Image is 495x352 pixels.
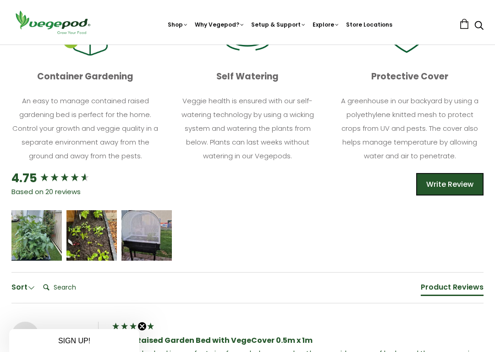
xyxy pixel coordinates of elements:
[11,187,108,196] div: Based on 20 reviews
[66,210,117,261] img: Review Image - Small Raised Garden Bed with VegeCover 0.5m x 1m
[336,94,484,163] p: A greenhouse in our backyard by using a polyethylene knitted mesh to protect crops from UV and pe...
[58,337,90,345] span: SIGN UP!
[346,21,392,28] a: Store Locations
[39,278,113,296] input: Search
[9,329,139,352] div: SIGN UP!Close teaser
[137,322,147,331] button: Close teaser
[313,21,340,28] a: Explore
[421,282,484,292] div: Product Reviews
[11,9,94,35] img: Vegepod
[112,335,484,346] div: Small Raised Garden Bed with VegeCover 0.5m x 1m
[11,94,159,163] p: An easy to manage contained raised gardening bed is perfect for the home. Control your growth and...
[174,68,321,85] p: Self Watering
[11,68,159,85] p: Container Gardening
[39,172,90,185] div: 4.75 star rating
[251,21,306,28] a: Setup & Support
[11,170,108,186] div: Overall product rating out of 5: 4.75
[11,170,37,186] div: 4.75
[336,68,484,85] p: Protective Cover
[168,21,188,28] a: Shop
[174,94,321,163] p: Veggie health is ensured with our self-watering technology by using a wicking system and watering...
[474,22,484,31] a: Search
[195,21,245,28] a: Why Vegepod?
[11,282,35,292] div: Sort
[11,210,62,261] img: Review Image - Small Raised Garden Bed with VegeCover 0.5m x 1m
[111,322,155,333] div: 5 star rating
[416,173,484,196] div: Write Review
[121,210,172,261] img: Review Image - Small Raised Garden Bed with VegeCover 0.5m x 1m
[421,282,484,301] div: Reviews Tabs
